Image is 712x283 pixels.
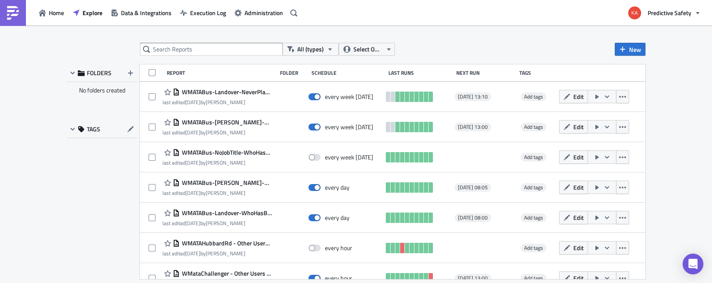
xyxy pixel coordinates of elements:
span: Add tags [524,153,543,161]
span: WMATAHubbardRd - Other Users Suspected in Last Hour [180,239,272,247]
div: Open Intercom Messenger [683,254,703,274]
span: New [629,45,641,54]
div: last edited by [PERSON_NAME] [162,190,272,196]
span: Add tags [521,274,547,283]
span: Select Owner [353,45,382,54]
span: Add tags [521,244,547,252]
div: every week on Thursday [325,93,373,101]
span: Add tags [524,274,543,282]
button: Edit [559,150,588,164]
span: WMATABus-Andrews-NeverPlayed [180,118,272,126]
button: Edit [559,211,588,224]
span: WMATABus-Landover-WhoHasBeenTrainedOnTheGame [180,209,272,217]
div: every day [325,214,350,222]
img: Avatar [627,6,642,20]
div: last edited by [PERSON_NAME] [162,220,272,226]
button: Edit [559,120,588,134]
time: 2025-07-10T21:11:25Z [185,159,200,167]
div: last edited by [PERSON_NAME] [162,129,272,136]
span: [DATE] 08:05 [458,184,488,191]
span: Add tags [521,153,547,162]
div: every hour [325,274,352,282]
button: Edit [559,90,588,103]
time: 2025-07-16T21:04:14Z [185,128,200,137]
button: Edit [559,181,588,194]
span: WMATABus-Landover-NeverPlayed [180,88,272,96]
span: Predictive Safety [648,8,691,17]
span: Edit [573,243,584,252]
div: every week on Monday [325,153,373,161]
div: every week on Thursday [325,123,373,131]
span: Add tags [524,244,543,252]
div: Last Runs [388,70,452,76]
button: Data & Integrations [107,6,176,19]
input: Search Reports [140,43,283,56]
span: Add tags [521,123,547,131]
div: Tags [519,70,556,76]
button: Home [35,6,68,19]
span: Add tags [521,213,547,222]
span: Add tags [524,92,543,101]
img: PushMetrics [6,6,20,20]
div: Schedule [311,70,384,76]
time: 2025-08-06T19:49:49Z [185,219,200,227]
span: Home [49,8,64,17]
span: WMATABus-NoJobTitle-WhoHasBeenTrainedOnTheGame [180,149,272,156]
button: Explore [68,6,107,19]
span: Edit [573,122,584,131]
button: Edit [559,241,588,254]
span: Add tags [524,213,543,222]
span: Execution Log [190,8,226,17]
span: Edit [573,92,584,101]
span: Data & Integrations [121,8,172,17]
span: Add tags [521,92,547,101]
span: TAGS [87,125,100,133]
div: last edited by [PERSON_NAME] [162,99,272,105]
div: every hour [325,244,352,252]
div: last edited by [PERSON_NAME] [162,159,272,166]
div: Folder [280,70,307,76]
span: Add tags [524,123,543,131]
span: Edit [573,273,584,283]
span: [DATE] 13:10 [458,93,488,100]
span: Edit [573,183,584,192]
span: All (types) [297,45,324,54]
span: WMATABus-Andrews-WhoHasBeenTrainedOnTheGame [180,179,272,187]
span: Explore [83,8,102,17]
span: [DATE] 13:00 [458,275,488,282]
div: Next Run [456,70,515,76]
button: All (types) [283,43,339,56]
button: Select Owner [339,43,395,56]
div: No folders created [67,82,138,99]
time: 2025-06-04T20:04:54Z [185,249,200,258]
time: 2025-07-16T21:03:46Z [185,98,200,106]
time: 2025-08-06T19:50:10Z [185,189,200,197]
span: WMataChallenger - Other Users Suspected in Last Hour [180,270,272,277]
div: every day [325,184,350,191]
span: Edit [573,153,584,162]
span: [DATE] 08:00 [458,214,488,221]
span: [DATE] 13:00 [458,124,488,130]
div: Report [167,70,276,76]
div: last edited by [PERSON_NAME] [162,250,272,257]
span: Add tags [521,183,547,192]
button: Predictive Safety [623,3,706,22]
span: Add tags [524,183,543,191]
span: FOLDERS [87,69,111,77]
span: Edit [573,213,584,222]
button: Administration [230,6,287,19]
button: Execution Log [176,6,230,19]
span: Administration [245,8,283,17]
button: New [615,43,645,56]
